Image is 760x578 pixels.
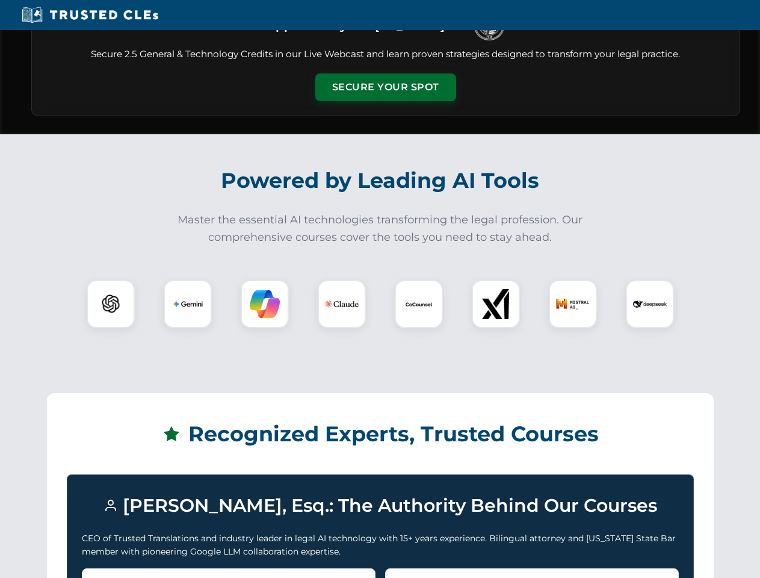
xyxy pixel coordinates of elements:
[82,532,679,559] p: CEO of Trusted Translations and industry leader in legal AI technology with 15+ years experience....
[472,280,520,328] div: xAI
[315,73,456,101] button: Secure Your Spot
[173,289,203,319] img: Gemini Logo
[325,287,359,321] img: Claude Logo
[46,48,725,61] p: Secure 2.5 General & Technology Credits in our Live Webcast and learn proven strategies designed ...
[87,280,135,328] div: ChatGPT
[82,489,679,522] h3: [PERSON_NAME], Esq.: The Authority Behind Our Courses
[549,280,597,328] div: Mistral AI
[633,287,667,321] img: DeepSeek Logo
[626,280,674,328] div: DeepSeek
[241,280,289,328] div: Copilot
[250,289,280,319] img: Copilot Logo
[395,280,443,328] div: CoCounsel
[170,211,591,246] p: Master the essential AI technologies transforming the legal profession. Our comprehensive courses...
[404,289,434,319] img: CoCounsel Logo
[318,280,366,328] div: Claude
[481,289,511,319] img: xAI Logo
[47,160,714,202] h2: Powered by Leading AI Tools
[164,280,212,328] div: Gemini
[67,413,694,455] h2: Recognized Experts, Trusted Courses
[556,287,590,321] img: Mistral AI Logo
[18,6,162,24] img: Trusted CLEs
[93,287,128,322] img: ChatGPT Logo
